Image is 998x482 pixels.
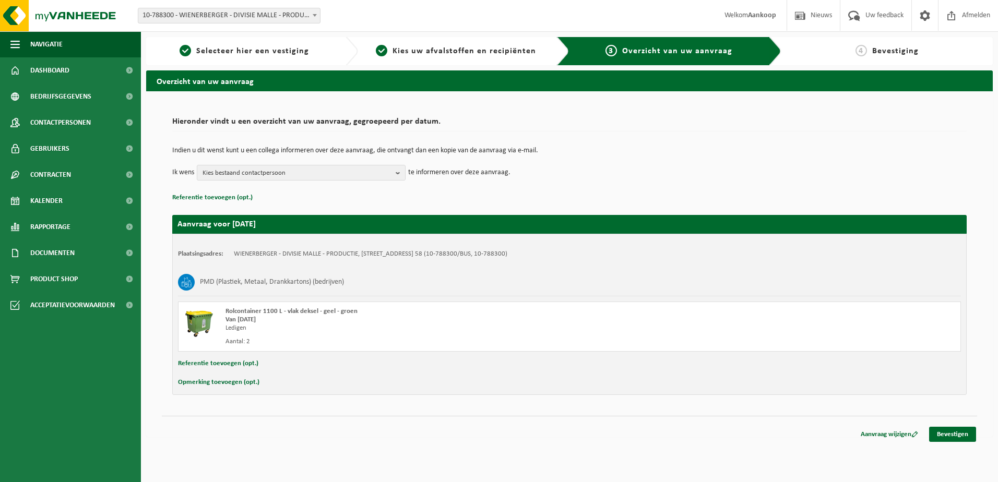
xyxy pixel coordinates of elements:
[30,57,69,83] span: Dashboard
[225,338,611,346] div: Aantal: 2
[172,147,967,154] p: Indien u dit wenst kunt u een collega informeren over deze aanvraag, die ontvangt dan een kopie v...
[30,83,91,110] span: Bedrijfsgegevens
[929,427,976,442] a: Bevestigen
[856,45,867,56] span: 4
[177,220,256,228] strong: Aanvraag voor [DATE]
[151,45,337,57] a: 1Selecteer hier een vestiging
[138,8,320,23] span: 10-788300 - WIENERBERGER - DIVISIE MALLE - PRODUCTIE - MALLE
[30,240,75,266] span: Documenten
[225,324,611,332] div: Ledigen
[200,274,344,291] h3: PMD (Plastiek, Metaal, Drankkartons) (bedrijven)
[30,266,78,292] span: Product Shop
[225,316,256,323] strong: Van [DATE]
[30,188,63,214] span: Kalender
[184,307,215,339] img: WB-1100-HPE-GN-50.png
[30,110,91,136] span: Contactpersonen
[30,292,115,318] span: Acceptatievoorwaarden
[172,117,967,131] h2: Hieronder vindt u een overzicht van uw aanvraag, gegroepeerd per datum.
[196,47,309,55] span: Selecteer hier een vestiging
[172,191,253,204] button: Referentie toevoegen (opt.)
[178,357,258,370] button: Referentie toevoegen (opt.)
[376,45,387,56] span: 2
[234,250,507,258] td: WIENERBERGER - DIVISIE MALLE - PRODUCTIE, [STREET_ADDRESS] 58 (10-788300/BUS, 10-788300)
[178,250,223,257] strong: Plaatsingsadres:
[30,162,71,188] span: Contracten
[146,70,993,91] h2: Overzicht van uw aanvraag
[178,376,259,389] button: Opmerking toevoegen (opt.)
[605,45,617,56] span: 3
[853,427,926,442] a: Aanvraag wijzigen
[30,136,69,162] span: Gebruikers
[393,47,536,55] span: Kies uw afvalstoffen en recipiënten
[408,165,510,180] p: te informeren over deze aanvraag.
[138,8,320,23] span: 10-788300 - WIENERBERGER - DIVISIE MALLE - PRODUCTIE - MALLE
[180,45,191,56] span: 1
[30,31,63,57] span: Navigatie
[203,165,391,181] span: Kies bestaand contactpersoon
[872,47,919,55] span: Bevestiging
[197,165,406,180] button: Kies bestaand contactpersoon
[363,45,549,57] a: 2Kies uw afvalstoffen en recipiënten
[748,11,776,19] strong: Aankoop
[172,165,194,180] p: Ik wens
[622,47,732,55] span: Overzicht van uw aanvraag
[225,308,358,315] span: Rolcontainer 1100 L - vlak deksel - geel - groen
[30,214,70,240] span: Rapportage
